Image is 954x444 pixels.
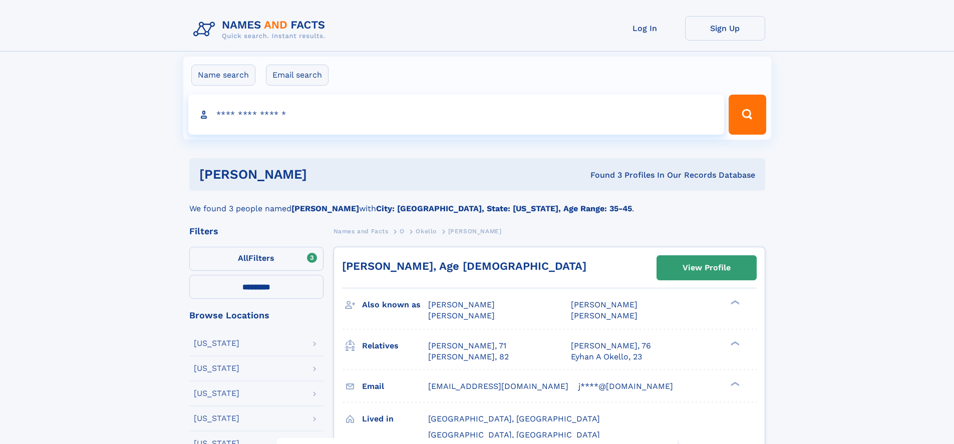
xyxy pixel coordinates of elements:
[571,351,642,362] a: Eyhan A Okello, 23
[342,260,586,272] a: [PERSON_NAME], Age [DEMOGRAPHIC_DATA]
[400,225,405,237] a: O
[428,340,506,351] a: [PERSON_NAME], 71
[194,339,239,347] div: [US_STATE]
[571,311,638,320] span: [PERSON_NAME]
[194,364,239,372] div: [US_STATE]
[428,311,495,320] span: [PERSON_NAME]
[571,340,651,351] a: [PERSON_NAME], 76
[189,247,324,271] label: Filters
[238,253,248,263] span: All
[291,204,359,213] b: [PERSON_NAME]
[189,227,324,236] div: Filters
[362,337,428,354] h3: Relatives
[685,16,765,41] a: Sign Up
[416,228,437,235] span: Okello
[605,16,685,41] a: Log In
[449,170,755,181] div: Found 3 Profiles In Our Records Database
[728,340,740,346] div: ❯
[194,389,239,397] div: [US_STATE]
[728,380,740,387] div: ❯
[191,65,255,86] label: Name search
[728,299,740,306] div: ❯
[428,414,600,423] span: [GEOGRAPHIC_DATA], [GEOGRAPHIC_DATA]
[428,430,600,439] span: [GEOGRAPHIC_DATA], [GEOGRAPHIC_DATA]
[683,256,731,279] div: View Profile
[334,225,389,237] a: Names and Facts
[194,414,239,422] div: [US_STATE]
[657,256,756,280] a: View Profile
[362,296,428,313] h3: Also known as
[400,228,405,235] span: O
[188,95,725,135] input: search input
[266,65,329,86] label: Email search
[428,381,568,391] span: [EMAIL_ADDRESS][DOMAIN_NAME]
[428,300,495,309] span: [PERSON_NAME]
[189,311,324,320] div: Browse Locations
[571,300,638,309] span: [PERSON_NAME]
[199,168,449,181] h1: [PERSON_NAME]
[376,204,632,213] b: City: [GEOGRAPHIC_DATA], State: [US_STATE], Age Range: 35-45
[189,191,765,215] div: We found 3 people named with .
[362,378,428,395] h3: Email
[428,351,509,362] a: [PERSON_NAME], 82
[362,410,428,427] h3: Lived in
[416,225,437,237] a: Okello
[189,16,334,43] img: Logo Names and Facts
[729,95,766,135] button: Search Button
[448,228,502,235] span: [PERSON_NAME]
